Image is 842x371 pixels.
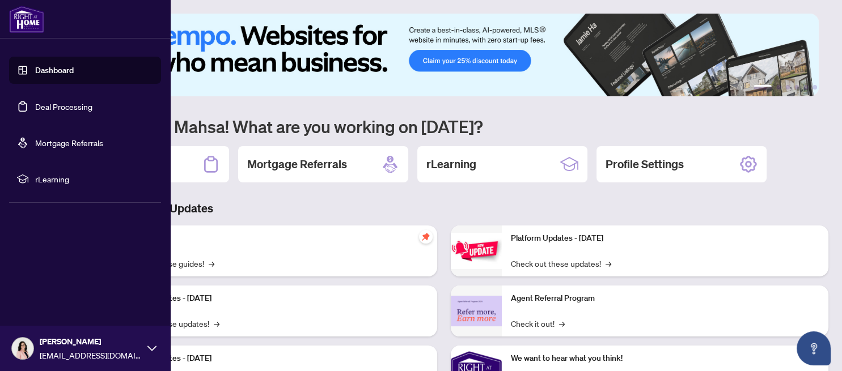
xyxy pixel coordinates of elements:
[797,331,831,365] button: Open asap
[419,230,433,244] span: pushpin
[214,317,219,330] span: →
[511,352,820,365] p: We want to hear what you think!
[209,257,214,270] span: →
[9,6,44,33] img: logo
[12,338,33,359] img: Profile Icon
[451,296,502,327] img: Agent Referral Program
[59,116,828,137] h1: Welcome back Mahsa! What are you working on [DATE]?
[785,85,790,89] button: 3
[511,292,820,305] p: Agent Referral Program
[451,233,502,268] img: Platform Updates - June 23, 2025
[511,232,820,245] p: Platform Updates - [DATE]
[35,101,92,112] a: Deal Processing
[803,85,808,89] button: 5
[813,85,817,89] button: 6
[40,349,142,361] span: [EMAIL_ADDRESS][DOMAIN_NAME]
[606,257,611,270] span: →
[426,156,476,172] h2: rLearning
[794,85,799,89] button: 4
[754,85,772,89] button: 1
[119,232,428,245] p: Self-Help
[119,352,428,365] p: Platform Updates - [DATE]
[59,14,819,96] img: Slide 0
[59,201,828,216] h3: Brokerage & Industry Updates
[776,85,781,89] button: 2
[247,156,347,172] h2: Mortgage Referrals
[35,65,74,75] a: Dashboard
[35,138,103,148] a: Mortgage Referrals
[119,292,428,305] p: Platform Updates - [DATE]
[35,173,153,185] span: rLearning
[511,257,611,270] a: Check out these updates!→
[559,317,565,330] span: →
[511,317,565,330] a: Check it out!→
[606,156,684,172] h2: Profile Settings
[40,335,142,348] span: [PERSON_NAME]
